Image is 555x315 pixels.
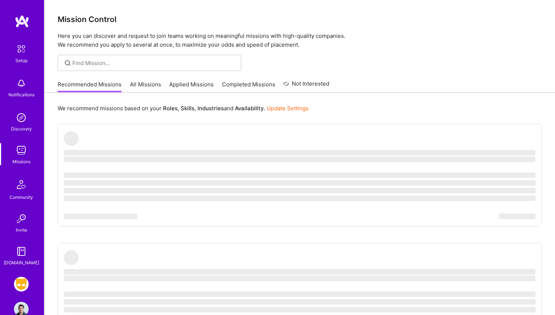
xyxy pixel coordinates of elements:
input: Find Mission... [72,59,236,67]
a: Grindr: Mobile + BE + Cloud [12,277,30,291]
div: Invite [16,226,27,234]
img: teamwork [14,143,29,158]
a: Update Settings [267,105,309,112]
div: Community [10,193,33,201]
a: Recommended Missions [58,80,121,93]
div: Notifications [8,91,35,99]
img: discovery [14,110,29,125]
a: Completed Missions [222,80,275,93]
div: Missions [12,158,30,165]
i: icon SearchGrey [64,59,72,67]
img: Grindr: Mobile + BE + Cloud [14,277,29,291]
img: logo [15,15,29,28]
a: Not Interested [283,79,329,93]
div: Discovery [11,125,32,133]
a: All Missions [130,80,161,93]
b: Skills [181,105,195,112]
img: setup [14,41,29,57]
h3: Mission Control [58,15,542,24]
div: Setup [15,57,28,64]
img: Invite [14,211,29,226]
b: Roles [163,105,178,112]
img: bell [14,76,29,91]
div: [DOMAIN_NAME] [4,259,39,266]
b: Industries [197,105,224,112]
p: Here you can discover and request to join teams working on meaningful missions with high-quality ... [58,32,542,49]
img: guide book [14,244,29,259]
img: Community [12,176,30,193]
p: We recommend missions based on your , , and . [58,104,309,112]
a: Applied Missions [169,80,214,93]
b: Availability [235,105,264,112]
